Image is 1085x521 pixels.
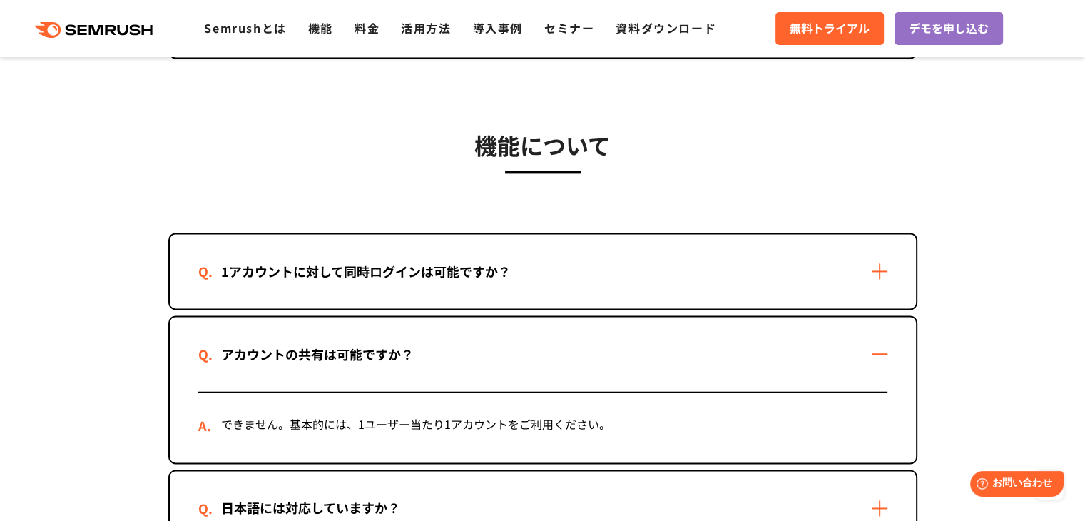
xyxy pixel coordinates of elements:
[473,19,523,36] a: 導入事例
[958,465,1069,505] iframe: Help widget launcher
[616,19,716,36] a: 資料ダウンロード
[401,19,451,36] a: 活用方法
[198,261,534,282] div: 1アカウントに対して同時ログインは可能ですか？
[198,344,437,365] div: アカウントの共有は可能ですか？
[168,127,917,163] h3: 機能について
[204,19,286,36] a: Semrushとは
[544,19,594,36] a: セミナー
[775,12,884,45] a: 無料トライアル
[355,19,380,36] a: 料金
[198,393,887,462] div: できません。基本的には、1ユーザー当たり1アカウントをご利用ください。
[909,19,989,38] span: デモを申し込む
[308,19,333,36] a: 機能
[895,12,1003,45] a: デモを申し込む
[790,19,870,38] span: 無料トライアル
[198,497,423,518] div: 日本語には対応していますか？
